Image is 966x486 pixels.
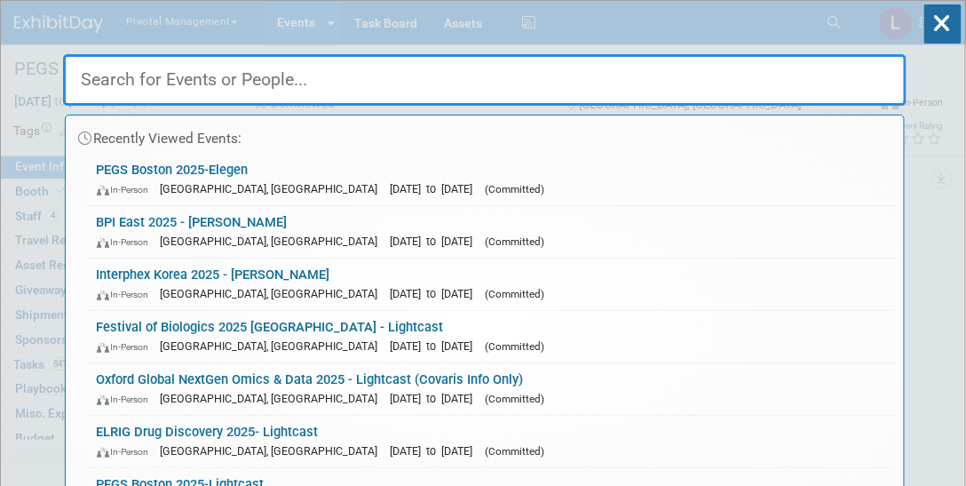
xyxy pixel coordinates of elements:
span: [GEOGRAPHIC_DATA], [GEOGRAPHIC_DATA] [161,287,387,300]
span: In-Person [97,341,157,353]
a: BPI East 2025 - [PERSON_NAME] In-Person [GEOGRAPHIC_DATA], [GEOGRAPHIC_DATA] [DATE] to [DATE] (Co... [88,206,895,258]
span: [GEOGRAPHIC_DATA], [GEOGRAPHIC_DATA] [161,339,387,353]
span: In-Person [97,236,157,248]
span: (Committed) [486,393,545,405]
span: [DATE] to [DATE] [391,287,482,300]
div: Recently Viewed Events: [75,116,895,154]
span: (Committed) [486,288,545,300]
span: [DATE] to [DATE] [391,182,482,195]
span: [DATE] to [DATE] [391,444,482,458]
span: (Committed) [486,235,545,248]
span: (Committed) [486,183,545,195]
span: (Committed) [486,445,545,458]
a: ELRIG Drug Discovery 2025- Lightcast In-Person [GEOGRAPHIC_DATA], [GEOGRAPHIC_DATA] [DATE] to [DA... [88,416,895,467]
span: In-Person [97,184,157,195]
span: [GEOGRAPHIC_DATA], [GEOGRAPHIC_DATA] [161,392,387,405]
a: Interphex Korea 2025 - [PERSON_NAME] In-Person [GEOGRAPHIC_DATA], [GEOGRAPHIC_DATA] [DATE] to [DA... [88,259,895,310]
span: In-Person [97,289,157,300]
span: In-Person [97,446,157,458]
span: [DATE] to [DATE] [391,339,482,353]
span: [DATE] to [DATE] [391,235,482,248]
span: [DATE] to [DATE] [391,392,482,405]
span: [GEOGRAPHIC_DATA], [GEOGRAPHIC_DATA] [161,235,387,248]
span: [GEOGRAPHIC_DATA], [GEOGRAPHIC_DATA] [161,182,387,195]
span: In-Person [97,394,157,405]
span: [GEOGRAPHIC_DATA], [GEOGRAPHIC_DATA] [161,444,387,458]
input: Search for Events or People... [63,54,907,106]
span: (Committed) [486,340,545,353]
a: PEGS Boston 2025-Elegen In-Person [GEOGRAPHIC_DATA], [GEOGRAPHIC_DATA] [DATE] to [DATE] (Committed) [88,154,895,205]
a: Festival of Biologics 2025 [GEOGRAPHIC_DATA] - Lightcast In-Person [GEOGRAPHIC_DATA], [GEOGRAPHIC... [88,311,895,363]
a: Oxford Global NextGen Omics & Data 2025 - Lightcast (Covaris Info Only) In-Person [GEOGRAPHIC_DAT... [88,363,895,415]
